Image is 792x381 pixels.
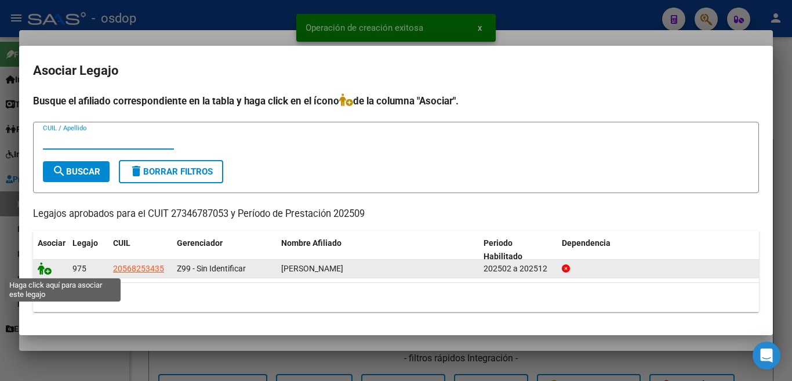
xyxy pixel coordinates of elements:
[172,231,277,269] datatable-header-cell: Gerenciador
[129,164,143,178] mat-icon: delete
[753,342,780,369] div: Open Intercom Messenger
[33,93,759,108] h4: Busque el afiliado correspondiente en la tabla y haga click en el ícono de la columna "Asociar".
[68,231,108,269] datatable-header-cell: Legajo
[33,207,759,222] p: Legajos aprobados para el CUIT 27346787053 y Período de Prestación 202509
[52,166,100,177] span: Buscar
[177,264,246,273] span: Z99 - Sin Identificar
[72,238,98,248] span: Legajo
[129,166,213,177] span: Borrar Filtros
[281,264,343,273] span: GONZALEZ SILVA DONATELLO
[38,238,66,248] span: Asociar
[557,231,760,269] datatable-header-cell: Dependencia
[72,264,86,273] span: 975
[52,164,66,178] mat-icon: search
[33,283,759,312] div: 1 registros
[113,264,164,273] span: 20568253435
[562,238,611,248] span: Dependencia
[33,231,68,269] datatable-header-cell: Asociar
[281,238,341,248] span: Nombre Afiliado
[113,238,130,248] span: CUIL
[108,231,172,269] datatable-header-cell: CUIL
[177,238,223,248] span: Gerenciador
[479,231,557,269] datatable-header-cell: Periodo Habilitado
[119,160,223,183] button: Borrar Filtros
[43,161,110,182] button: Buscar
[484,238,522,261] span: Periodo Habilitado
[277,231,479,269] datatable-header-cell: Nombre Afiliado
[33,60,759,82] h2: Asociar Legajo
[484,262,553,275] div: 202502 a 202512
